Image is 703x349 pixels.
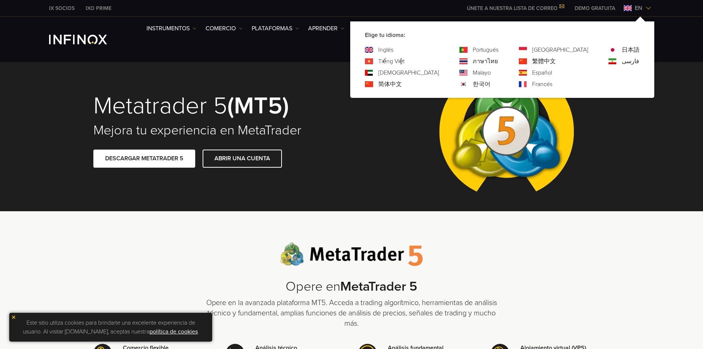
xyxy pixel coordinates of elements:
font: Instrumentos [147,25,190,32]
font: Portugués [473,46,499,54]
font: . [198,328,199,335]
a: MENÚ INFINOX [569,4,621,12]
font: 한국어 [473,81,490,88]
a: INFINOX [44,4,80,12]
font: Mejora tu experiencia en MetaTrader [93,122,301,138]
font: Aprender [308,25,338,32]
a: DESCARGAR METATRADER 5 [93,150,195,168]
font: Español [532,69,552,76]
font: en [635,4,642,12]
font: ภาษาไทย [473,58,498,65]
a: Idioma [622,45,640,54]
font: فارسی [622,58,639,65]
font: Tiếng Việt [378,58,404,65]
font: Francés [532,81,552,88]
a: Idioma [473,57,498,66]
a: Idioma [378,68,439,77]
a: Logotipo de INFINOX [49,35,124,44]
a: Idioma [532,68,552,77]
font: COMERCIO [206,25,236,32]
a: Idioma [378,45,393,54]
a: Idioma [378,57,404,66]
a: PLATAFORMAS [252,24,299,33]
font: Malayo [473,69,491,76]
font: [GEOGRAPHIC_DATA] [532,46,588,54]
a: COMERCIO [206,24,242,33]
font: IX SOCIOS [49,5,75,11]
a: Idioma [473,45,499,54]
a: ABRIR UNA CUENTA [203,150,282,168]
font: Opere en [286,278,340,294]
img: Logotipo de Meta Trader 5 [280,242,423,266]
font: IXO PRIME [86,5,111,11]
font: Metatrader 5 [93,91,227,120]
font: 繁體中文 [532,58,556,65]
font: [DEMOGRAPHIC_DATA] [378,69,439,76]
a: Idioma [532,80,552,89]
a: política de cookies [149,328,198,335]
font: ÚNETE A NUESTRA LISTA DE CORREO [467,5,558,11]
font: DESCARGAR METATRADER 5 [105,155,183,162]
a: Instrumentos [147,24,196,33]
img: Meta Trader 5 [433,49,580,211]
font: 简体中文 [378,81,402,88]
a: Idioma [378,80,402,89]
font: Elige tu idioma: [365,31,405,39]
font: ABRIR UNA CUENTA [214,155,270,162]
img: icono de cierre amarillo [11,315,16,320]
a: Idioma [473,80,490,89]
a: Idioma [622,57,639,66]
a: Idioma [473,68,491,77]
a: Idioma [532,45,588,54]
a: INFINOX [80,4,117,12]
font: Opere en la avanzada plataforma MT5. Acceda a trading algorítmico, herramientas de análisis técni... [206,298,497,328]
a: Idioma [532,57,556,66]
font: PLATAFORMAS [252,25,292,32]
font: Este sitio utiliza cookies para brindarte una excelente experiencia de usuario. Al visitar [DOMAI... [23,319,195,335]
font: DEMO GRATUITA [575,5,615,11]
font: Inglés [378,46,393,54]
a: ÚNETE A NUESTRA LISTA DE CORREO [461,5,569,11]
font: (MT5) [227,91,289,120]
font: 日本語 [622,46,640,54]
a: Aprender [308,24,344,33]
font: MetaTrader 5 [340,278,417,294]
